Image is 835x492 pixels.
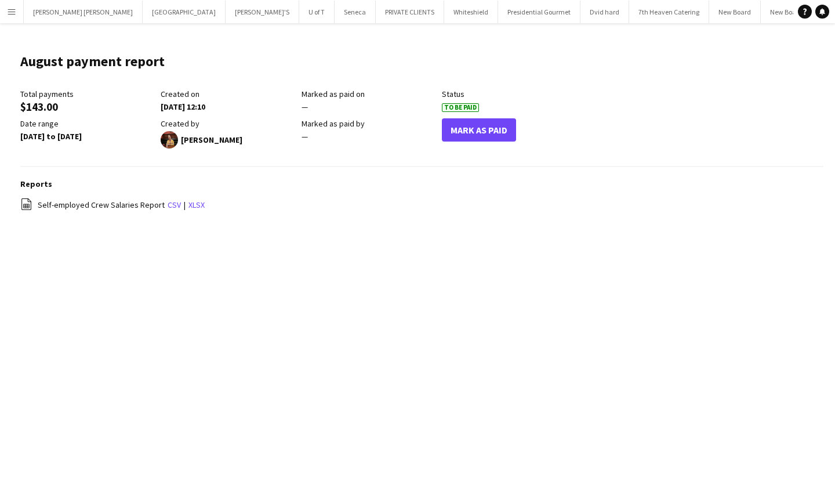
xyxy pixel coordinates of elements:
[20,131,155,142] div: [DATE] to [DATE]
[20,198,823,212] div: |
[161,131,295,149] div: [PERSON_NAME]
[444,1,498,23] button: Whiteshield
[168,200,181,210] a: csv
[302,102,308,112] span: —
[299,1,335,23] button: U of T
[302,118,436,129] div: Marked as paid by
[302,89,436,99] div: Marked as paid on
[709,1,761,23] button: New Board
[161,118,295,129] div: Created by
[38,200,165,210] span: Self-employed Crew Salaries Report
[20,118,155,129] div: Date range
[302,131,308,142] span: —
[226,1,299,23] button: [PERSON_NAME]'S
[442,103,479,112] span: To Be Paid
[188,200,205,210] a: xlsx
[20,102,155,112] div: $143.00
[143,1,226,23] button: [GEOGRAPHIC_DATA]
[761,1,812,23] button: New Board
[20,89,155,99] div: Total payments
[20,53,165,70] h1: August payment report
[20,179,823,189] h3: Reports
[498,1,580,23] button: Presidential Gourmet
[24,1,143,23] button: [PERSON_NAME] [PERSON_NAME]
[161,102,295,112] div: [DATE] 12:10
[335,1,376,23] button: Seneca
[376,1,444,23] button: PRIVATE CLIENTS
[629,1,709,23] button: 7th Heaven Catering
[580,1,629,23] button: Dvid hard
[161,89,295,99] div: Created on
[442,118,516,142] button: Mark As Paid
[442,89,576,99] div: Status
